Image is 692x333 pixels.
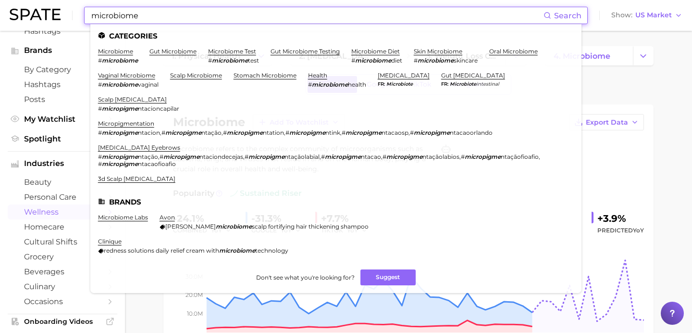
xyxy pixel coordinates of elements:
span: # [321,153,325,160]
span: by Category [24,65,101,74]
div: , , , , , [98,129,493,136]
span: # [98,57,102,64]
span: Hashtags [24,26,101,36]
em: micropigme [102,129,138,136]
a: Spotlight [8,131,117,146]
em: micropigme [386,153,422,160]
li: Brands [98,198,574,206]
em: microbiome [212,57,248,64]
a: microbiome diet [351,48,400,55]
input: Search here for a brand, industry, or ingredient [90,7,544,24]
em: micropigme [227,129,263,136]
a: gut microbiome [149,48,197,55]
span: ntaciondecejas [199,153,243,160]
span: # [245,153,248,160]
em: micropigme [163,153,199,160]
span: # [410,129,414,136]
a: personal care [8,190,117,205]
span: occasions [24,297,101,306]
a: homecare [8,219,117,234]
em: micropigme [414,129,450,136]
a: My Watchlist [8,112,117,127]
span: ntacioncapilar [138,105,179,112]
a: Hashtags [8,24,117,38]
a: [MEDICAL_DATA] eyebrows [98,144,180,151]
span: scalp fortifying hair thickening shampoo [252,223,369,230]
span: Export Data [586,118,628,127]
span: Spotlight [24,134,101,143]
span: # [208,57,212,64]
button: Industries [8,156,117,171]
span: # [98,81,102,88]
span: # [98,129,102,136]
span: Onboarding Videos [24,317,101,326]
span: ntation [263,129,284,136]
span: # [161,129,165,136]
a: health [308,72,327,79]
a: stomach microbiome [234,72,297,79]
a: Onboarding Videos [8,314,117,329]
span: fr [441,81,450,87]
a: by Category [8,62,117,77]
span: technology [255,247,288,254]
button: Suggest [360,269,416,285]
span: Hashtags [24,80,101,89]
span: # [98,153,102,160]
span: skincare [454,57,478,64]
button: ShowUS Market [609,9,685,22]
span: intestinal [476,81,499,87]
a: 4. microbiome [545,46,633,65]
span: ntink [325,129,340,136]
em: microbiome [355,57,391,64]
em: microbiote [450,81,476,87]
span: YoY [633,227,644,234]
span: ntaçãolabios [422,153,459,160]
a: scalp microbiome [170,72,222,79]
em: microbiote [386,81,413,87]
em: microbiome [312,81,348,88]
a: microbiome [98,48,133,55]
button: Change Category [633,46,654,65]
span: culinary [24,282,101,291]
em: micropigme [102,153,138,160]
span: vaginal [138,81,159,88]
span: ntacaofioafio [138,160,176,167]
span: beauty [24,178,101,187]
a: scalp [MEDICAL_DATA] [98,96,167,103]
span: ntacaoorlando [450,129,493,136]
span: fr [378,81,386,87]
a: Posts [8,92,117,107]
span: My Watchlist [24,115,101,124]
a: occasions [8,294,117,309]
img: SPATE [10,9,61,20]
a: beverages [8,264,117,279]
a: beauty [8,175,117,190]
button: Brands [8,43,117,58]
span: ntacaosp [382,129,408,136]
a: microbiome test [208,48,256,55]
a: avon [160,214,175,221]
span: # [223,129,227,136]
span: # [98,160,102,167]
span: Search [554,11,581,20]
a: microbiome labs [98,214,148,221]
span: ntacion [138,129,160,136]
a: culinary [8,279,117,294]
span: health [348,81,366,88]
span: ntaçãofioafio [501,153,539,160]
span: beverages [24,267,101,276]
span: wellness [24,207,101,217]
a: clinique [98,238,122,245]
span: redness solutions daily relief cream with [104,247,219,254]
span: # [160,153,163,160]
span: test [248,57,259,64]
em: microbiome [216,223,252,230]
span: Brands [24,46,101,55]
em: microbiome [418,57,454,64]
span: # [342,129,346,136]
span: ntação [138,153,158,160]
span: Show [611,13,632,18]
button: Export Data [569,114,644,130]
em: micropigme [465,153,501,160]
a: micropigmentation [98,120,154,127]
